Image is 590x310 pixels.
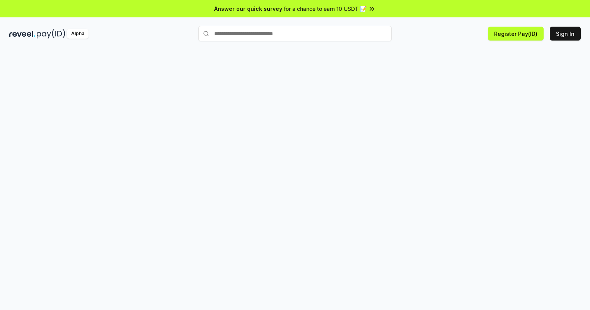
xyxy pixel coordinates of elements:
[67,29,89,39] div: Alpha
[214,5,282,13] span: Answer our quick survey
[488,27,544,41] button: Register Pay(ID)
[550,27,581,41] button: Sign In
[37,29,65,39] img: pay_id
[284,5,367,13] span: for a chance to earn 10 USDT 📝
[9,29,35,39] img: reveel_dark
